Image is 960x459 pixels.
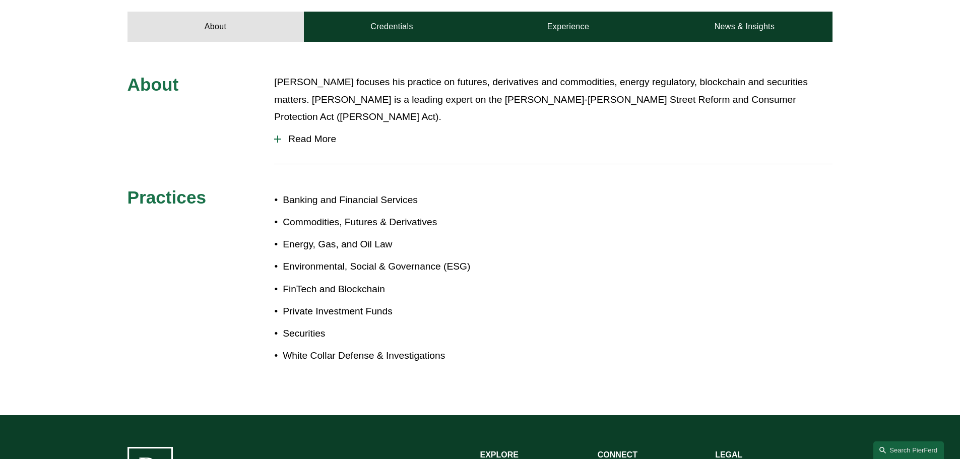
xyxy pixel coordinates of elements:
p: Securities [283,325,480,343]
strong: CONNECT [598,450,637,459]
a: Experience [480,12,657,42]
a: News & Insights [656,12,833,42]
strong: LEGAL [715,450,742,459]
p: White Collar Defense & Investigations [283,347,480,365]
span: Read More [281,134,833,145]
span: About [127,75,179,94]
p: Energy, Gas, and Oil Law [283,236,480,253]
button: Read More [274,126,833,152]
p: [PERSON_NAME] focuses his practice on futures, derivatives and commodities, energy regulatory, bl... [274,74,833,126]
p: FinTech and Blockchain [283,281,480,298]
a: Credentials [304,12,480,42]
strong: EXPLORE [480,450,519,459]
p: Private Investment Funds [283,303,480,320]
span: Practices [127,187,207,207]
p: Banking and Financial Services [283,191,480,209]
p: Commodities, Futures & Derivatives [283,214,480,231]
a: Search this site [873,441,944,459]
p: Environmental, Social & Governance (ESG) [283,258,480,276]
a: About [127,12,304,42]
